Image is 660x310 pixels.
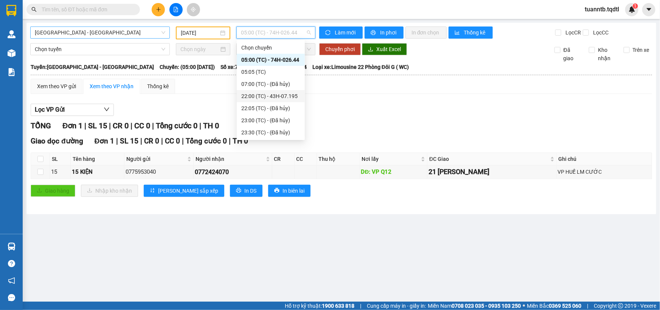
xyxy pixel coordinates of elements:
[312,63,409,71] span: Loại xe: Limousine 22 Phòng Đôi G ( WC)
[31,104,114,116] button: Lọc VP Gửi
[134,121,150,130] span: CC 0
[429,167,555,177] div: 21 [PERSON_NAME]
[90,82,134,90] div: Xem theo VP nhận
[449,26,493,39] button: bar-chartThống kê
[557,153,652,165] th: Ghi chú
[241,80,300,88] div: 07:00 (TC) - (Đã hủy)
[182,137,184,145] span: |
[558,168,651,176] div: VP HUẾ LM CƯỚC
[31,137,83,145] span: Giao dọc đường
[62,121,82,130] span: Đơn 1
[241,116,300,125] div: 23:00 (TC) - (Đã hủy)
[144,137,159,145] span: CR 0
[428,302,521,310] span: Miền Nam
[8,294,15,301] span: message
[8,49,16,57] img: warehouse-icon
[229,137,231,145] span: |
[268,185,311,197] button: printerIn biên lai
[152,121,154,130] span: |
[35,27,165,38] span: Sài Gòn - Đà Lạt
[126,168,192,177] div: 0775953040
[130,121,132,130] span: |
[285,302,354,310] span: Hỗ trợ kỹ thuật:
[104,106,110,112] span: down
[376,45,401,53] span: Xuất Excel
[237,42,305,54] div: Chọn chuyến
[455,30,461,36] span: bar-chart
[173,7,179,12] span: file-add
[429,155,549,163] span: ĐC Giao
[6,5,16,16] img: logo-vxr
[156,121,197,130] span: Tổng cước 0
[579,5,625,14] span: tuanntb.tqdtl
[88,121,107,130] span: SL 15
[241,27,311,38] span: 05:00 (TC) - 74H-026.44
[230,185,262,197] button: printerIn DS
[221,63,263,71] span: Số xe: 74H-026.44
[325,30,332,36] span: sync
[42,5,131,14] input: Tìm tên, số ĐT hoặc mã đơn
[295,153,317,165] th: CC
[241,104,300,112] div: 22:05 (TC) - (Đã hủy)
[322,303,354,309] strong: 1900 633 818
[109,121,111,130] span: |
[361,168,426,177] div: DĐ: VP Q12
[274,188,280,194] span: printer
[150,188,155,194] span: sort-ascending
[561,46,583,62] span: Đã giao
[630,46,652,54] span: Trên xe
[272,153,295,165] th: CR
[8,277,15,284] span: notification
[362,43,407,55] button: downloadXuất Excel
[165,137,180,145] span: CC 0
[181,29,219,37] input: 10/09/2025
[241,68,300,76] div: 05:05 (TC)
[633,3,638,9] sup: 1
[562,28,582,37] span: Lọc CR
[360,302,361,310] span: |
[191,7,196,12] span: aim
[405,26,447,39] button: In đơn chọn
[587,302,588,310] span: |
[236,188,241,194] span: printer
[35,44,165,55] span: Chọn tuyến
[31,185,75,197] button: uploadGiao hàng
[241,92,300,100] div: 22:00 (TC) - 43H-07.195
[152,3,165,16] button: plus
[113,121,129,130] span: CR 0
[31,64,154,70] b: Tuyến: [GEOGRAPHIC_DATA] - [GEOGRAPHIC_DATA]
[31,7,37,12] span: search
[452,303,521,309] strong: 0708 023 035 - 0935 103 250
[126,155,186,163] span: Người gửi
[116,137,118,145] span: |
[367,302,426,310] span: Cung cấp máy in - giấy in:
[595,46,618,62] span: Kho nhận
[244,187,256,195] span: In DS
[590,28,610,37] span: Lọc CC
[642,3,655,16] button: caret-down
[160,63,215,71] span: Chuyến: (05:00 [DATE])
[72,168,123,177] div: 15 KIỆN
[241,56,300,64] div: 05:00 (TC) - 74H-026.44
[84,121,86,130] span: |
[199,121,201,130] span: |
[8,243,16,251] img: warehouse-icon
[8,260,15,267] span: question-circle
[241,44,300,52] div: Chọn chuyến
[180,45,219,53] input: Chọn ngày
[629,6,635,13] img: icon-new-feature
[527,302,581,310] span: Miền Bắc
[233,137,248,145] span: TH 0
[380,28,398,37] span: In phơi
[368,47,373,53] span: download
[140,137,142,145] span: |
[317,153,360,165] th: Thu hộ
[634,3,637,9] span: 1
[187,3,200,16] button: aim
[95,137,115,145] span: Đơn 1
[158,187,218,195] span: [PERSON_NAME] sắp xếp
[618,303,623,308] span: copyright
[51,168,69,177] div: 15
[335,28,357,37] span: Làm mới
[371,30,377,36] span: printer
